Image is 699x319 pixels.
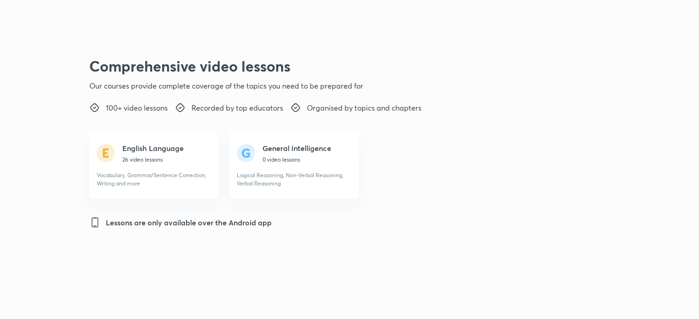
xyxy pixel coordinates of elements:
a: subject-iconEnglish Language26 video lessonsVocabulary, Grammar/Sentence Correction, Writing and ... [89,132,229,199]
p: 26 video lessons [122,156,184,164]
h5: Organised by topics and chapters [307,102,421,113]
img: benefit [89,102,100,113]
h5: General Intelligence [262,143,331,154]
img: subject-icon [97,143,115,164]
img: benefit [89,217,100,228]
a: subject-iconGeneral Intelligence0 video lessonsLogical Reasoning, Non-Verbal Reasoning, Verbal Re... [229,132,370,199]
p: 0 video lessons [262,156,331,164]
p: Our courses provide complete coverage of the topics you need to be prepared for [89,80,436,91]
h5: 100+ video lessons [106,102,168,113]
p: Vocabulary, Grammar/Sentence Correction, Writing and more [97,171,208,188]
p: Logical Reasoning, Non-Verbal Reasoning, Verbal Reasoning [237,171,348,188]
h5: Recorded by top educators [191,102,283,113]
img: benefit [290,102,301,113]
h5: Lessons are only available over the Android app [106,217,272,228]
img: benefit [175,102,186,113]
h5: English Language [122,143,184,154]
img: subject-icon [237,143,255,164]
h3: Comprehensive video lessons [89,57,436,75]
